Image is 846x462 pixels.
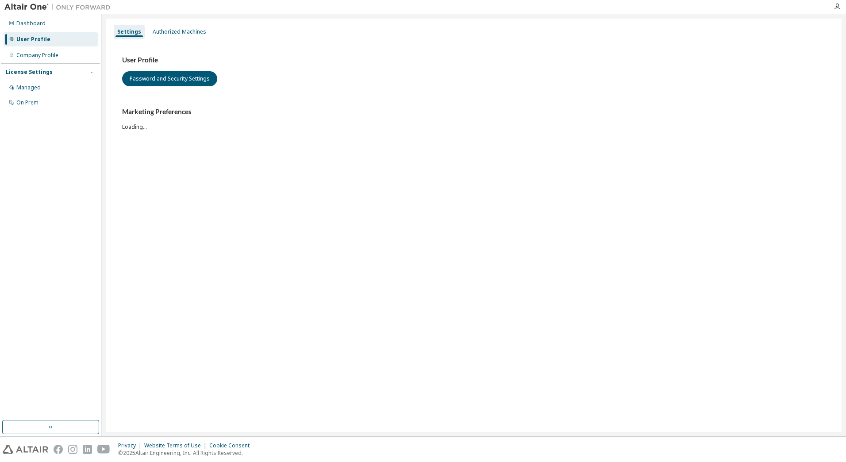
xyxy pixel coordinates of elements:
[153,28,206,35] div: Authorized Machines
[122,56,826,65] h3: User Profile
[16,36,50,43] div: User Profile
[16,84,41,91] div: Managed
[54,445,63,454] img: facebook.svg
[144,442,209,449] div: Website Terms of Use
[118,442,144,449] div: Privacy
[122,71,217,86] button: Password and Security Settings
[6,69,53,76] div: License Settings
[118,449,255,457] p: © 2025 Altair Engineering, Inc. All Rights Reserved.
[16,99,38,106] div: On Prem
[4,3,115,12] img: Altair One
[68,445,77,454] img: instagram.svg
[83,445,92,454] img: linkedin.svg
[3,445,48,454] img: altair_logo.svg
[209,442,255,449] div: Cookie Consent
[16,20,46,27] div: Dashboard
[16,52,58,59] div: Company Profile
[117,28,141,35] div: Settings
[97,445,110,454] img: youtube.svg
[122,108,826,116] h3: Marketing Preferences
[122,108,826,130] div: Loading...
